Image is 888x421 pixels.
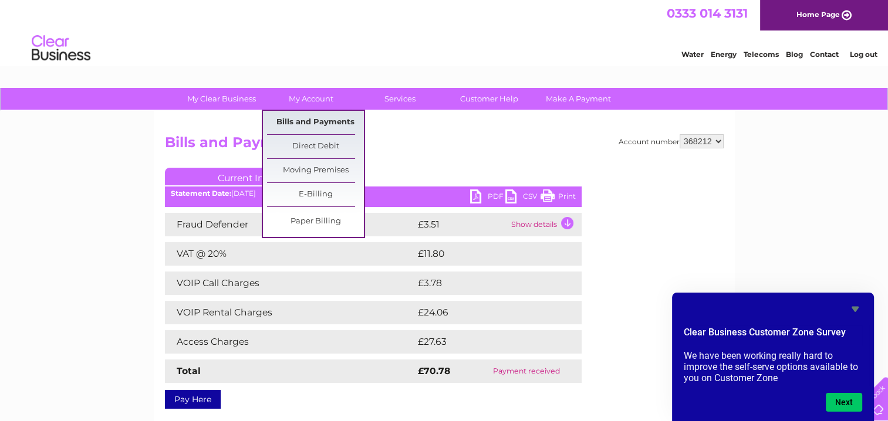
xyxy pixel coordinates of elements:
[262,88,359,110] a: My Account
[681,50,704,59] a: Water
[267,159,364,182] a: Moving Premises
[415,213,508,236] td: £3.51
[31,30,91,66] img: logo.png
[826,393,862,412] button: Next question
[171,189,231,198] b: Statement Date:
[173,88,270,110] a: My Clear Business
[415,271,554,295] td: £3.78
[352,88,448,110] a: Services
[165,390,221,409] a: Pay Here
[165,330,415,354] td: Access Charges
[684,302,862,412] div: Clear Business Customer Zone Survey
[267,183,364,206] a: E-Billing
[441,88,538,110] a: Customer Help
[165,271,415,295] td: VOIP Call Charges
[415,330,558,354] td: £27.63
[165,189,582,198] div: [DATE]
[165,301,415,324] td: VOIP Rental Charges
[711,50,737,59] a: Energy
[810,50,839,59] a: Contact
[667,6,748,21] a: 0333 014 3131
[505,189,541,206] a: CSV
[167,6,722,57] div: Clear Business is a trading name of Verastar Limited (registered in [GEOGRAPHIC_DATA] No. 3667643...
[508,213,582,236] td: Show details
[786,50,803,59] a: Blog
[267,135,364,158] a: Direct Debit
[744,50,779,59] a: Telecoms
[165,134,724,157] h2: Bills and Payments
[415,301,559,324] td: £24.06
[165,213,415,236] td: Fraud Defender
[848,302,862,316] button: Hide survey
[470,189,505,206] a: PDF
[684,325,862,345] h2: Clear Business Customer Zone Survey
[849,50,877,59] a: Log out
[267,210,364,233] a: Paper Billing
[267,111,364,134] a: Bills and Payments
[619,134,724,148] div: Account number
[418,365,450,376] strong: £70.78
[541,189,576,206] a: Print
[415,242,556,266] td: £11.80
[684,350,862,383] p: We have been working really hard to improve the self-serve options available to you on Customer Zone
[177,365,201,376] strong: Total
[530,88,627,110] a: Make A Payment
[165,242,415,266] td: VAT @ 20%
[472,359,581,383] td: Payment received
[165,168,341,185] a: Current Invoice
